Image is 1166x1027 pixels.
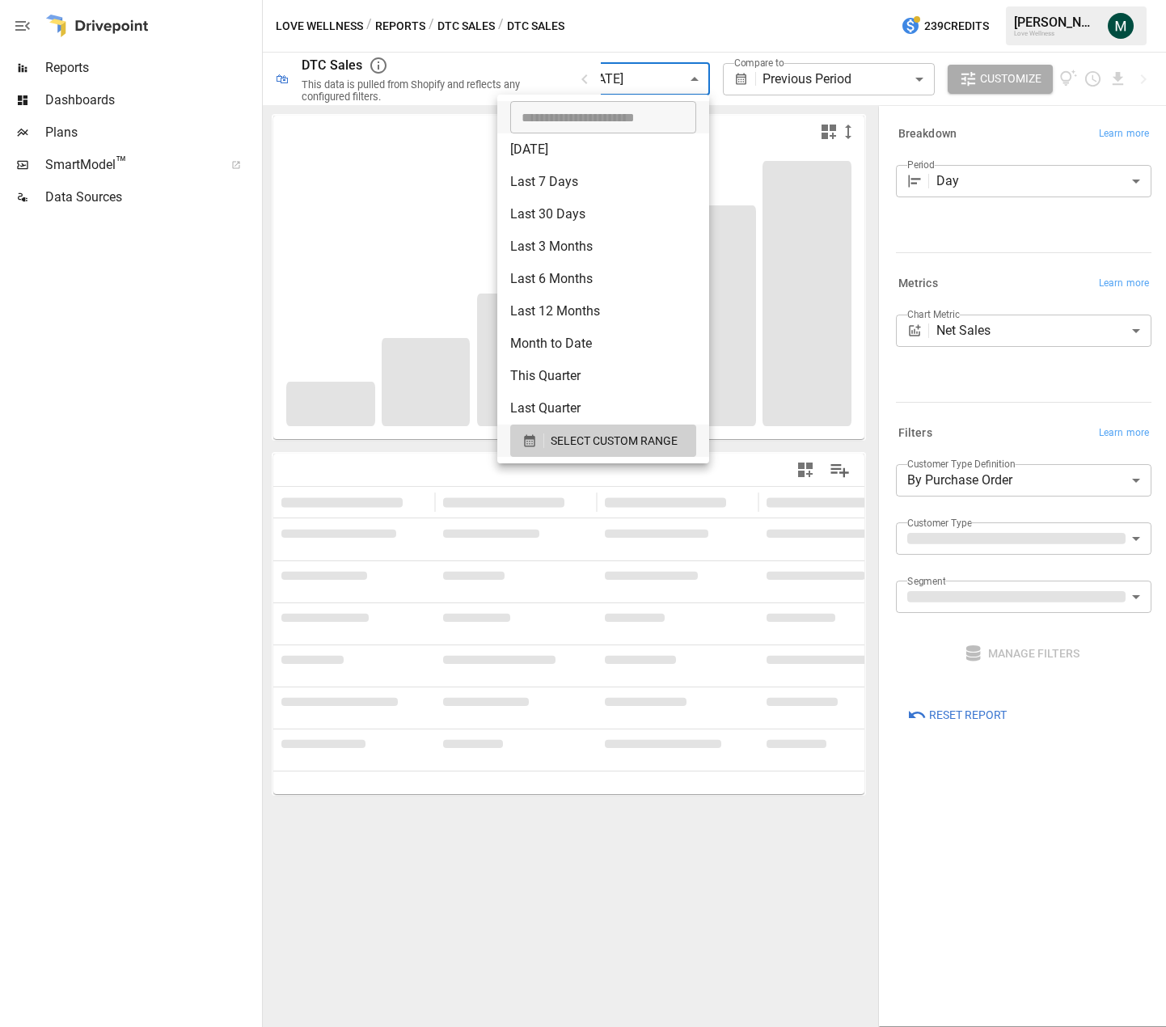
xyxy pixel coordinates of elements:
span: SELECT CUSTOM RANGE [551,431,678,451]
li: Last 7 Days [497,166,709,198]
li: Last 12 Months [497,295,709,328]
li: Month to Date [497,328,709,360]
li: [DATE] [497,133,709,166]
button: SELECT CUSTOM RANGE [510,425,696,457]
li: This Quarter [497,360,709,392]
li: Last Quarter [497,392,709,425]
li: Last 3 Months [497,230,709,263]
li: Last 6 Months [497,263,709,295]
li: Last 30 Days [497,198,709,230]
